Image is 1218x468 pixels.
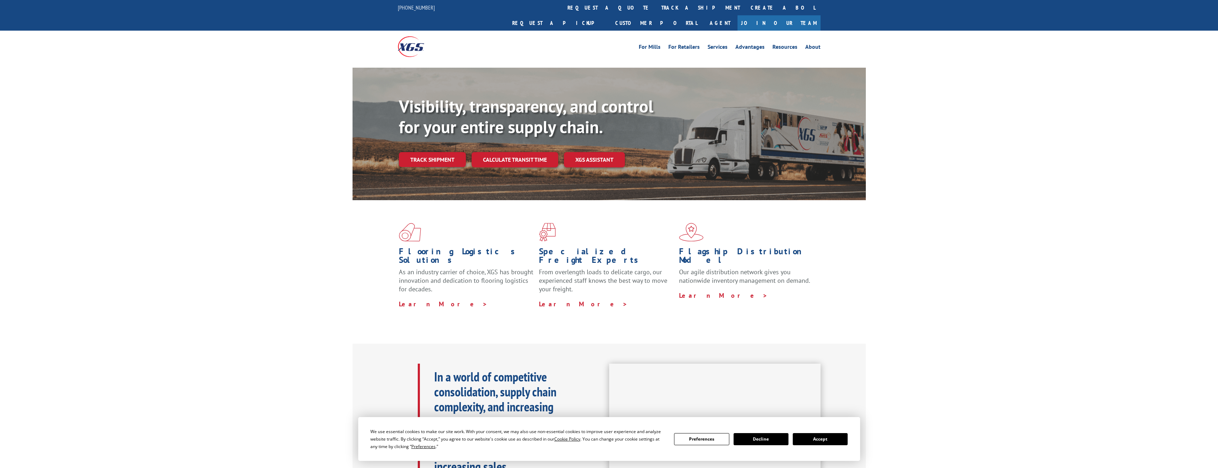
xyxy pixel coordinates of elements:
div: We use essential cookies to make our site work. With your consent, we may also use non-essential ... [370,428,665,450]
img: xgs-icon-flagship-distribution-model-red [679,223,704,241]
span: Our agile distribution network gives you nationwide inventory management on demand. [679,268,810,285]
h1: Flooring Logistics Solutions [399,247,534,268]
button: Accept [793,433,848,445]
a: Advantages [735,44,765,52]
a: Learn More > [539,300,628,308]
b: Visibility, transparency, and control for your entire supply chain. [399,95,653,138]
span: Preferences [411,443,436,449]
p: From overlength loads to delicate cargo, our experienced staff knows the best way to move your fr... [539,268,674,300]
a: XGS ASSISTANT [564,152,625,167]
span: As an industry carrier of choice, XGS has brought innovation and dedication to flooring logistics... [399,268,533,293]
h1: Flagship Distribution Model [679,247,814,268]
a: For Mills [639,44,661,52]
a: Join Our Team [738,15,821,31]
a: Resources [772,44,797,52]
a: Agent [703,15,738,31]
a: Calculate transit time [472,152,558,167]
button: Decline [734,433,788,445]
a: About [805,44,821,52]
img: xgs-icon-total-supply-chain-intelligence-red [399,223,421,241]
img: xgs-icon-focused-on-flooring-red [539,223,556,241]
a: Learn More > [679,291,768,300]
h1: Specialized Freight Experts [539,247,674,268]
a: Request a pickup [507,15,610,31]
a: Track shipment [399,152,466,167]
div: Cookie Consent Prompt [358,417,860,461]
a: Customer Portal [610,15,703,31]
a: Learn More > [399,300,488,308]
span: Cookie Policy [554,436,580,442]
a: [PHONE_NUMBER] [398,4,435,11]
a: Services [708,44,728,52]
a: For Retailers [668,44,700,52]
button: Preferences [674,433,729,445]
